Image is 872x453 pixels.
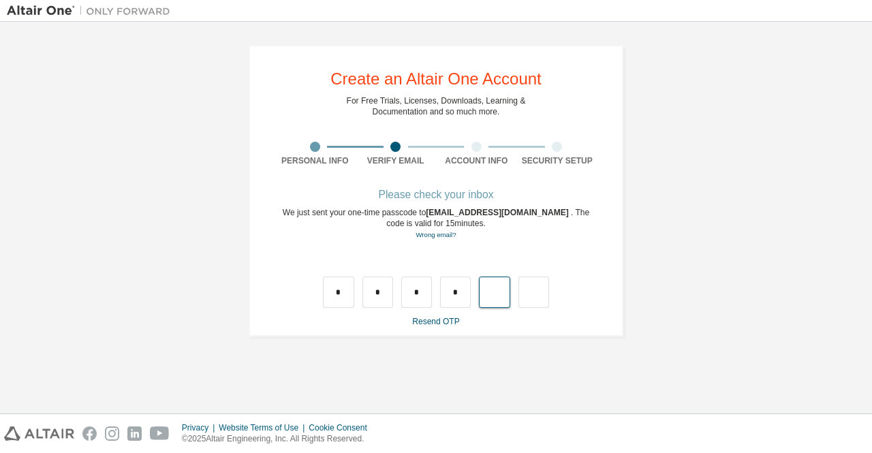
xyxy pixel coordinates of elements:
div: Cookie Consent [309,422,375,433]
p: © 2025 Altair Engineering, Inc. All Rights Reserved. [182,433,375,445]
div: We just sent your one-time passcode to . The code is valid for 15 minutes. [275,207,597,240]
div: Security Setup [517,155,598,166]
img: facebook.svg [82,426,97,441]
img: Altair One [7,4,177,18]
div: Please check your inbox [275,191,597,199]
img: youtube.svg [150,426,170,441]
div: For Free Trials, Licenses, Downloads, Learning & Documentation and so much more. [347,95,526,117]
span: [EMAIL_ADDRESS][DOMAIN_NAME] [426,208,571,217]
a: Go back to the registration form [416,231,456,238]
img: altair_logo.svg [4,426,74,441]
div: Create an Altair One Account [330,71,542,87]
div: Website Terms of Use [219,422,309,433]
div: Account Info [436,155,517,166]
div: Verify Email [356,155,437,166]
div: Personal Info [275,155,356,166]
img: linkedin.svg [127,426,142,441]
div: Privacy [182,422,219,433]
img: instagram.svg [105,426,119,441]
a: Resend OTP [412,317,459,326]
